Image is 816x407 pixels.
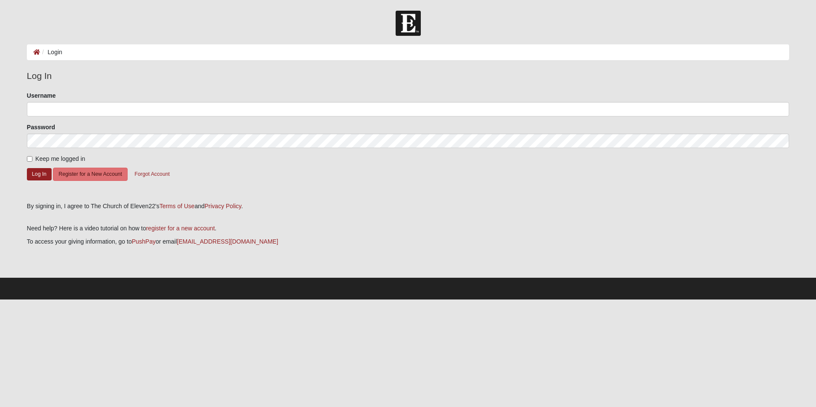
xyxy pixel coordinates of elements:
label: Username [27,91,56,100]
label: Password [27,123,55,131]
a: Terms of Use [159,203,194,209]
div: By signing in, I agree to The Church of Eleven22's and . [27,202,789,211]
a: [EMAIL_ADDRESS][DOMAIN_NAME] [177,238,278,245]
button: Log In [27,168,52,180]
img: Church of Eleven22 Logo [396,11,421,36]
input: Keep me logged in [27,156,32,162]
span: Keep me logged in [35,155,85,162]
a: Privacy Policy [204,203,241,209]
button: Register for a New Account [53,168,127,181]
li: Login [40,48,62,57]
legend: Log In [27,69,789,83]
p: To access your giving information, go to or email [27,237,789,246]
a: PushPay [132,238,156,245]
button: Forgot Account [129,168,175,181]
p: Need help? Here is a video tutorial on how to . [27,224,789,233]
a: register for a new account [146,225,215,232]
